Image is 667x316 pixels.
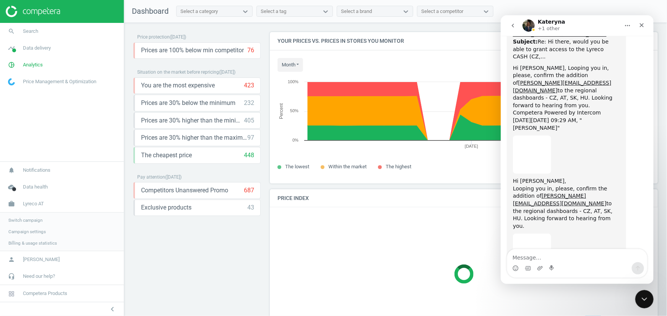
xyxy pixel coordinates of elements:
span: Search [23,28,38,35]
iframe: Intercom live chat [501,15,654,284]
span: Prices are 100% below min competitor [141,46,244,55]
span: Billing & usage statistics [8,240,57,246]
tspan: Percent [279,103,284,119]
span: Need our help? [23,273,55,280]
span: Analytics [23,61,43,68]
div: Select a category [180,8,218,15]
span: The cheapest price [141,151,192,160]
div: 423 [244,81,254,90]
iframe: Intercom live chat [635,290,654,308]
div: Select a competitor [421,8,463,15]
span: Prices are 30% below the minimum [141,99,235,107]
span: Data health [23,184,48,190]
span: Prices are 30% higher than the minimum [141,116,244,125]
button: month [278,58,303,72]
i: search [4,24,19,39]
span: The lowest [285,164,309,169]
button: Send a message… [131,247,143,259]
span: You are the most expensive [141,81,215,90]
span: Dashboard [132,6,169,16]
div: 232 [244,99,254,107]
span: ( [DATE] ) [170,34,186,40]
i: cloud_done [4,180,19,194]
img: Image removed by sender. [12,218,50,256]
button: Gif picker [24,250,30,256]
h4: Price Index [270,189,658,207]
span: Price Management & Optimization [23,78,96,85]
span: Price protection [137,34,170,40]
img: ajHJNr6hYgQAAAAASUVORK5CYII= [6,6,60,17]
text: 50% [290,108,299,113]
span: Exclusive products [141,203,191,212]
button: Upload attachment [36,250,42,256]
h4: Your prices vs. prices in stores you monitor [270,32,658,50]
text: 0% [292,138,299,142]
i: work [4,197,19,211]
div: Hi [PERSON_NAME], Looping you in, please, confirm the addition of to the regional dashboards - CZ... [12,162,119,214]
span: ( [DATE] ) [165,174,182,180]
img: wGWNvw8QSZomAAAAABJRU5ErkJggg== [8,78,15,85]
div: 97 [247,134,254,142]
a: [PERSON_NAME][EMAIL_ADDRESS][DOMAIN_NAME] [12,64,111,78]
span: Data delivery [23,45,51,52]
div: 76 [247,46,254,55]
tspan: [DATE] [465,144,478,148]
i: notifications [4,163,19,177]
div: Select a brand [341,8,372,15]
div: Hi [PERSON_NAME], Looping you in, please, confirm the addition of to the regional dashboards - CZ... [12,49,119,116]
button: Start recording [49,250,55,256]
div: 43 [247,203,254,212]
div: 687 [244,186,254,195]
textarea: Message… [6,234,146,247]
b: Subject: [12,23,37,29]
div: 448 [244,151,254,160]
span: Pay attention [137,174,165,180]
span: Lyreco AT [23,200,44,207]
span: Campaign settings [8,229,46,235]
i: chevron_left [108,305,117,314]
span: The highest [386,164,411,169]
span: Prices are 30% higher than the maximal [141,134,247,142]
i: pie_chart_outlined [4,58,19,72]
span: [PERSON_NAME] [23,256,60,263]
div: Select a tag [261,8,286,15]
i: timeline [4,41,19,55]
i: person [4,252,19,267]
button: Emoji picker [12,250,18,256]
img: Image removed by sender. Kateryna Lukyanova [12,120,50,158]
i: headset_mic [4,269,19,284]
span: Within the market [328,164,367,169]
span: Competitors Unanswered Promo [141,186,228,195]
span: Switch campaign [8,217,42,223]
span: Competera Products [23,290,67,297]
a: [PERSON_NAME][EMAIL_ADDRESS][DOMAIN_NAME] [12,177,106,191]
span: Situation on the market before repricing [137,69,219,75]
span: ( [DATE] ) [219,69,235,75]
text: 100% [288,79,299,84]
div: 405 [244,116,254,125]
span: Notifications [23,167,50,174]
button: chevron_left [103,304,122,314]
